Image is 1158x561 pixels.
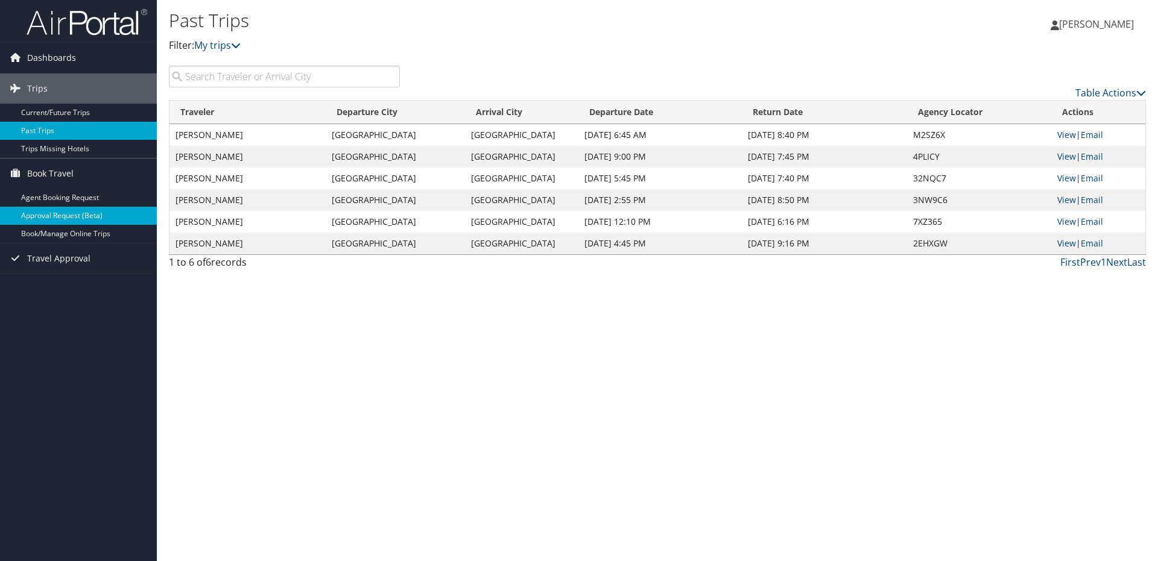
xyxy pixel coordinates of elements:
a: Email [1081,216,1103,227]
td: [PERSON_NAME] [169,168,326,189]
td: [DATE] 2:55 PM [578,189,741,211]
input: Search Traveler or Arrival City [169,66,400,87]
a: My trips [194,39,241,52]
td: 7XZ365 [907,211,1051,233]
span: [PERSON_NAME] [1059,17,1134,31]
span: 6 [206,255,211,269]
td: [PERSON_NAME] [169,233,326,254]
a: View [1057,172,1076,184]
div: 1 to 6 of records [169,255,400,275]
td: [DATE] 12:10 PM [578,211,741,233]
td: [GEOGRAPHIC_DATA] [326,189,466,211]
td: [DATE] 7:45 PM [742,146,907,168]
td: [GEOGRAPHIC_DATA] [465,211,578,233]
h1: Past Trips [169,8,820,33]
a: View [1057,216,1076,227]
td: 2EHXGW [907,233,1051,254]
td: [GEOGRAPHIC_DATA] [465,124,578,146]
th: Actions [1051,101,1145,124]
td: [DATE] 8:50 PM [742,189,907,211]
td: [GEOGRAPHIC_DATA] [465,146,578,168]
td: [GEOGRAPHIC_DATA] [465,168,578,189]
th: Traveler: activate to sort column ascending [169,101,326,124]
td: | [1051,168,1145,189]
td: | [1051,189,1145,211]
a: View [1057,194,1076,205]
a: Email [1081,194,1103,205]
img: airportal-logo.png [27,8,147,36]
th: Arrival City: activate to sort column ascending [465,101,578,124]
td: [GEOGRAPHIC_DATA] [465,233,578,254]
td: [GEOGRAPHIC_DATA] [465,189,578,211]
p: Filter: [169,38,820,54]
th: Agency Locator: activate to sort column ascending [907,101,1051,124]
td: [PERSON_NAME] [169,211,326,233]
td: | [1051,146,1145,168]
a: View [1057,129,1076,140]
td: [PERSON_NAME] [169,124,326,146]
td: [GEOGRAPHIC_DATA] [326,146,466,168]
th: Return Date: activate to sort column ascending [742,101,907,124]
a: [PERSON_NAME] [1051,6,1146,42]
a: Email [1081,151,1103,162]
a: Table Actions [1075,86,1146,99]
a: View [1057,151,1076,162]
a: Email [1081,237,1103,249]
th: Departure Date: activate to sort column ascending [578,101,741,124]
td: [DATE] 5:45 PM [578,168,741,189]
a: View [1057,237,1076,249]
td: [PERSON_NAME] [169,146,326,168]
td: [GEOGRAPHIC_DATA] [326,168,466,189]
td: 32NQC7 [907,168,1051,189]
td: | [1051,211,1145,233]
span: Travel Approval [27,243,90,274]
a: Next [1106,255,1127,269]
td: [DATE] 7:40 PM [742,168,907,189]
span: Book Travel [27,158,74,189]
td: [PERSON_NAME] [169,189,326,211]
td: M2SZ6X [907,124,1051,146]
a: Last [1127,255,1146,269]
span: Dashboards [27,43,76,73]
a: Email [1081,172,1103,184]
td: 4PLICY [907,146,1051,168]
a: Email [1081,129,1103,140]
td: 3NW9C6 [907,189,1051,211]
td: | [1051,233,1145,254]
td: [DATE] 9:16 PM [742,233,907,254]
span: Trips [27,74,48,104]
td: [DATE] 6:45 AM [578,124,741,146]
a: 1 [1101,255,1106,269]
a: First [1060,255,1080,269]
th: Departure City: activate to sort column ascending [326,101,466,124]
td: [DATE] 6:16 PM [742,211,907,233]
td: [DATE] 9:00 PM [578,146,741,168]
td: [DATE] 8:40 PM [742,124,907,146]
td: [GEOGRAPHIC_DATA] [326,233,466,254]
a: Prev [1080,255,1101,269]
td: [GEOGRAPHIC_DATA] [326,124,466,146]
td: [GEOGRAPHIC_DATA] [326,211,466,233]
td: | [1051,124,1145,146]
td: [DATE] 4:45 PM [578,233,741,254]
